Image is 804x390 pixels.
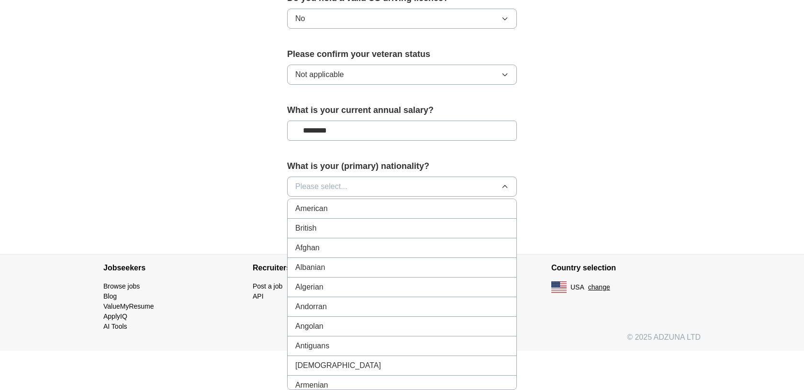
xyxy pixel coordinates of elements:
[295,281,324,293] span: Algerian
[287,9,517,29] button: No
[295,262,325,273] span: Albanian
[295,301,327,312] span: Andorran
[103,323,127,330] a: AI Tools
[103,282,140,290] a: Browse jobs
[551,281,567,293] img: US flag
[295,13,305,24] span: No
[103,292,117,300] a: Blog
[551,255,701,281] h4: Country selection
[103,312,127,320] a: ApplyIQ
[295,223,316,234] span: British
[295,360,381,371] span: [DEMOGRAPHIC_DATA]
[287,65,517,85] button: Not applicable
[588,282,610,292] button: change
[287,177,517,197] button: Please select...
[287,160,517,173] label: What is your (primary) nationality?
[253,282,282,290] a: Post a job
[295,340,329,352] span: Antiguans
[295,69,344,80] span: Not applicable
[103,302,154,310] a: ValueMyResume
[295,321,324,332] span: Angolan
[253,292,264,300] a: API
[96,332,708,351] div: © 2025 ADZUNA LTD
[287,48,517,61] label: Please confirm your veteran status
[295,181,347,192] span: Please select...
[287,104,517,117] label: What is your current annual salary?
[295,203,328,214] span: American
[295,242,320,254] span: Afghan
[570,282,584,292] span: USA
